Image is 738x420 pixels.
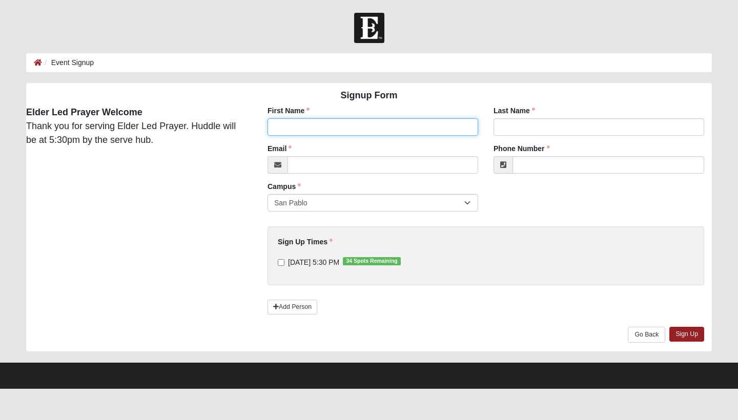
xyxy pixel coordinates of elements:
label: First Name [268,106,310,116]
h4: Signup Form [26,90,712,101]
span: [DATE] 5:30 PM [288,258,339,266]
label: Campus [268,181,301,192]
img: Church of Eleven22 Logo [354,13,384,43]
label: Last Name [494,106,535,116]
label: Email [268,143,292,154]
a: Sign Up [669,327,704,342]
span: 34 Spots Remaining [343,257,401,265]
label: Phone Number [494,143,550,154]
div: Thank you for serving Elder Led Prayer. Huddle will be at 5:30pm by the serve hub. [18,106,252,147]
a: Add Person [268,300,317,314]
input: [DATE] 5:30 PM34 Spots Remaining [278,259,284,266]
a: Go Back [628,327,665,343]
label: Sign Up Times [278,237,333,247]
strong: Elder Led Prayer Welcome [26,107,142,117]
li: Event Signup [42,57,94,68]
